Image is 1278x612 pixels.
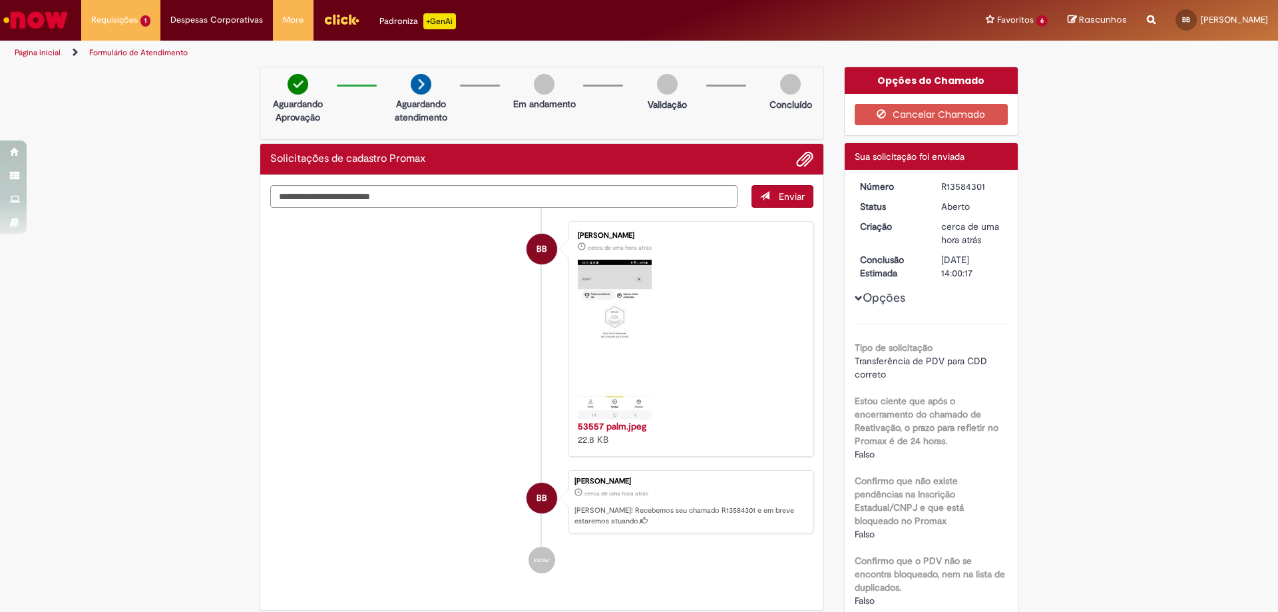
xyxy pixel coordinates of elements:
button: Cancelar Chamado [855,104,1008,125]
span: [PERSON_NAME] [1201,14,1268,25]
img: arrow-next.png [411,74,431,95]
dt: Conclusão Estimada [850,253,932,280]
img: click_logo_yellow_360x200.png [323,9,359,29]
div: Bruna Keisilaine Alves Barbosa [527,234,557,264]
time: 01/10/2025 08:59:58 [588,244,652,252]
p: Em andamento [513,97,576,111]
p: +GenAi [423,13,456,29]
span: cerca de uma hora atrás [588,244,652,252]
p: Concluído [769,98,812,111]
div: Bruna Keisilaine Alves Barbosa [527,483,557,513]
div: [DATE] 14:00:17 [941,253,1003,280]
li: Bruna Keisilaine Alves Barbosa [270,470,813,534]
div: 01/10/2025 09:00:07 [941,220,1003,246]
img: img-circle-grey.png [780,74,801,95]
img: img-circle-grey.png [657,74,678,95]
span: Enviar [779,190,805,202]
dt: Criação [850,220,932,233]
ul: Histórico de tíquete [270,208,813,587]
span: Transferência de PDV para CDD correto [855,355,990,380]
span: cerca de uma hora atrás [584,489,648,497]
span: Falso [855,448,875,460]
a: Rascunhos [1068,14,1127,27]
b: Estou ciente que após o encerramento do chamado de Reativação, o prazo para refletir no Promax é ... [855,395,998,447]
a: 53557 palm.jpeg [578,420,646,432]
b: Tipo de solicitação [855,342,933,354]
h2: Solicitações de cadastro Promax Histórico de tíquete [270,153,425,165]
p: Aguardando Aprovação [266,97,330,124]
a: Página inicial [15,47,61,58]
span: Requisições [91,13,138,27]
div: Padroniza [379,13,456,29]
dt: Número [850,180,932,193]
span: cerca de uma hora atrás [941,220,999,246]
span: Favoritos [997,13,1034,27]
span: Falso [855,528,875,540]
img: img-circle-grey.png [534,74,554,95]
b: Confirmo que o PDV não se encontra bloqueado, nem na lista de duplicados. [855,555,1005,593]
a: Formulário de Atendimento [89,47,188,58]
span: BB [536,233,547,265]
p: [PERSON_NAME]! Recebemos seu chamado R13584301 e em breve estaremos atuando. [574,505,806,526]
div: [PERSON_NAME] [574,477,806,485]
span: Falso [855,595,875,607]
div: 22.8 KB [578,420,799,446]
time: 01/10/2025 09:00:07 [584,489,648,497]
p: Aguardando atendimento [389,97,453,124]
span: 1 [140,15,150,27]
button: Enviar [751,185,813,208]
span: More [283,13,304,27]
p: Validação [648,98,687,111]
span: Despesas Corporativas [170,13,263,27]
button: Adicionar anexos [796,151,813,168]
span: Sua solicitação foi enviada [855,151,964,162]
div: Aberto [941,200,1003,213]
ul: Trilhas de página [10,41,842,65]
span: Rascunhos [1079,13,1127,26]
span: BB [536,482,547,514]
img: ServiceNow [1,7,70,33]
span: 6 [1036,15,1048,27]
div: [PERSON_NAME] [578,232,799,240]
img: check-circle-green.png [288,74,308,95]
time: 01/10/2025 09:00:07 [941,220,999,246]
b: Confirmo que não existe pendências na Inscrição Estadual/CNPJ e que está bloqueado no Promax [855,475,964,527]
dt: Status [850,200,932,213]
textarea: Digite sua mensagem aqui... [270,185,738,208]
div: Opções do Chamado [845,67,1018,94]
div: R13584301 [941,180,1003,193]
span: BB [1182,15,1190,24]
